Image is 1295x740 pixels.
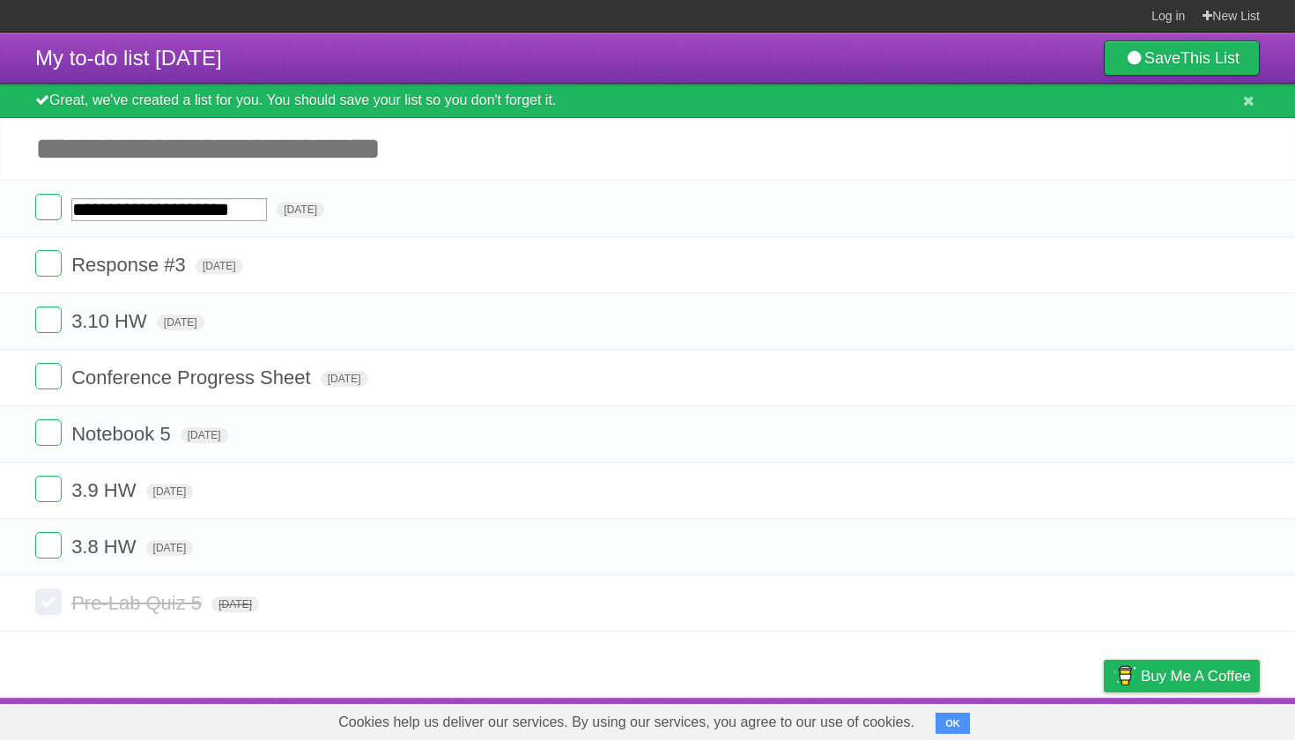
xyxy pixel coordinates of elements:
[146,540,194,556] span: [DATE]
[35,363,62,389] label: Done
[928,702,999,736] a: Developers
[277,202,324,218] span: [DATE]
[146,484,194,499] span: [DATE]
[71,423,175,445] span: Notebook 5
[1104,660,1260,692] a: Buy me a coffee
[181,427,228,443] span: [DATE]
[35,476,62,502] label: Done
[211,596,259,612] span: [DATE]
[71,254,190,276] span: Response #3
[71,366,315,388] span: Conference Progress Sheet
[1081,702,1127,736] a: Privacy
[71,592,206,614] span: Pre-Lab Quiz 5
[35,250,62,277] label: Done
[35,46,222,70] span: My to-do list [DATE]
[321,371,368,387] span: [DATE]
[1149,702,1260,736] a: Suggest a feature
[71,310,152,332] span: 3.10 HW
[35,419,62,446] label: Done
[869,702,906,736] a: About
[157,314,204,330] span: [DATE]
[35,307,62,333] label: Done
[1141,661,1251,692] span: Buy me a coffee
[1180,49,1239,67] b: This List
[936,713,970,734] button: OK
[35,532,62,559] label: Done
[1104,41,1260,76] a: SaveThis List
[71,479,140,501] span: 3.9 HW
[1021,702,1060,736] a: Terms
[71,536,140,558] span: 3.8 HW
[321,705,932,740] span: Cookies help us deliver our services. By using our services, you agree to our use of cookies.
[35,194,62,220] label: Done
[196,258,243,274] span: [DATE]
[1113,661,1136,691] img: Buy me a coffee
[35,588,62,615] label: Done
